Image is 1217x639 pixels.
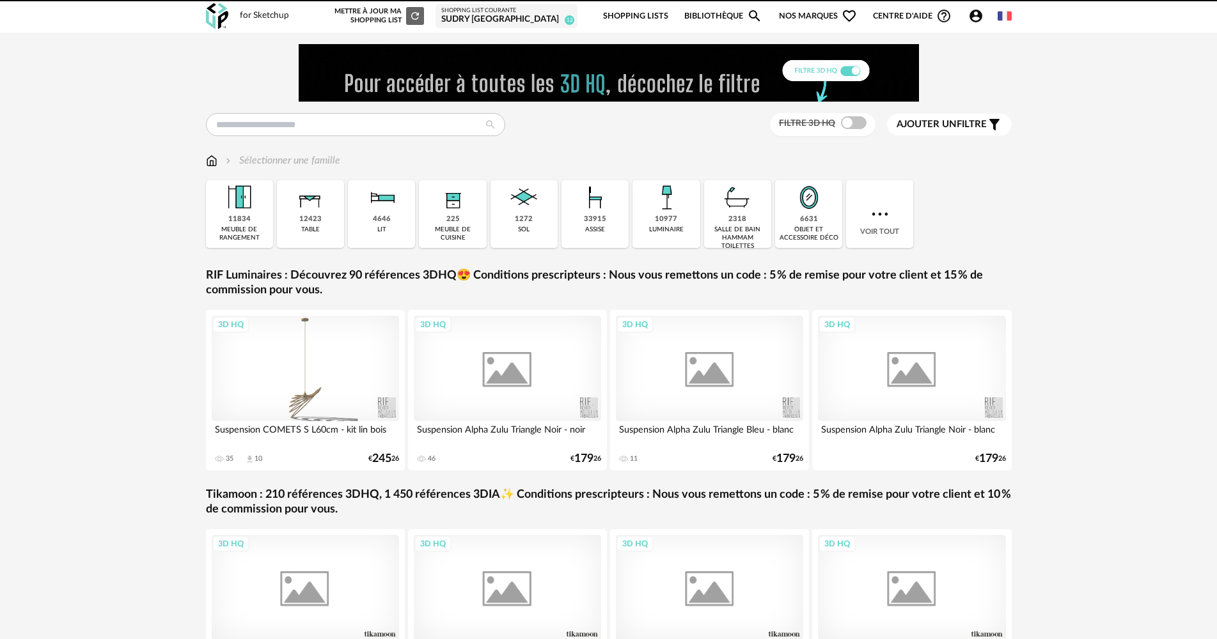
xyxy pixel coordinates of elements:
[779,1,857,31] span: Nos marques
[873,8,952,24] span: Centre d'aideHelp Circle Outline icon
[223,153,340,168] div: Sélectionner une famille
[570,454,601,463] div: € 26
[747,8,762,24] span: Magnify icon
[779,119,835,128] span: Filtre 3D HQ
[409,12,421,19] span: Refresh icon
[649,180,684,215] img: Luminaire.png
[255,454,262,463] div: 10
[578,180,613,215] img: Assise.png
[616,421,804,447] div: Suspension Alpha Zulu Triangle Bleu - blanc
[819,316,856,333] div: 3D HQ
[812,310,1012,470] a: 3D HQ Suspension Alpha Zulu Triangle Noir - blanc €17926
[414,535,451,552] div: 3D HQ
[518,226,530,234] div: sol
[228,215,251,224] div: 11834
[800,215,818,224] div: 6631
[441,7,572,15] div: Shopping List courante
[936,8,952,24] span: Help Circle Outline icon
[245,454,255,464] span: Download icon
[818,421,1006,447] div: Suspension Alpha Zulu Triangle Noir - blanc
[565,15,574,25] span: 12
[206,153,217,168] img: svg+xml;base64,PHN2ZyB3aWR0aD0iMTYiIGhlaWdodD0iMTciIHZpZXdCb3g9IjAgMCAxNiAxNyIgZmlsbD0ibm9uZSIgeG...
[975,454,1006,463] div: € 26
[222,180,256,215] img: Meuble%20de%20rangement.png
[212,421,400,447] div: Suspension COMETS S L60cm - kit lin bois
[584,215,606,224] div: 33915
[998,9,1012,23] img: fr
[968,8,989,24] span: Account Circle icon
[206,310,405,470] a: 3D HQ Suspension COMETS S L60cm - kit lin bois 35 Download icon 10 €24526
[649,226,684,234] div: luminaire
[610,310,810,470] a: 3D HQ Suspension Alpha Zulu Triangle Bleu - blanc 11 €17926
[206,3,228,29] img: OXP
[846,180,913,248] div: Voir tout
[773,454,803,463] div: € 26
[212,316,249,333] div: 3D HQ
[506,180,541,215] img: Sol.png
[373,215,391,224] div: 4646
[574,454,593,463] span: 179
[206,268,1012,298] a: RIF Luminaires : Découvrez 90 références 3DHQ😍 Conditions prescripteurs : Nous vous remettons un ...
[655,215,677,224] div: 10977
[708,226,767,250] div: salle de bain hammam toilettes
[792,180,826,215] img: Miroir.png
[897,118,987,131] span: filtre
[779,226,838,242] div: objet et accessoire déco
[436,180,470,215] img: Rangement.png
[368,454,399,463] div: € 26
[441,14,572,26] div: SUDRY [GEOGRAPHIC_DATA]
[887,114,1012,135] button: Ajouter unfiltre Filter icon
[372,454,391,463] span: 245
[868,203,891,226] img: more.7b13dc1.svg
[728,215,746,224] div: 2318
[226,454,233,463] div: 35
[968,8,984,24] span: Account Circle icon
[240,10,289,22] div: for Sketchup
[293,180,327,215] img: Table.png
[446,215,460,224] div: 225
[365,180,399,215] img: Literie.png
[210,226,269,242] div: meuble de rangement
[515,215,533,224] div: 1272
[684,1,762,31] a: BibliothèqueMagnify icon
[979,454,998,463] span: 179
[616,316,654,333] div: 3D HQ
[408,310,608,470] a: 3D HQ Suspension Alpha Zulu Triangle Noir - noir 46 €17926
[301,226,320,234] div: table
[897,119,957,129] span: Ajouter un
[441,7,572,26] a: Shopping List courante SUDRY [GEOGRAPHIC_DATA] 12
[630,454,638,463] div: 11
[212,535,249,552] div: 3D HQ
[428,454,436,463] div: 46
[585,226,605,234] div: assise
[299,215,322,224] div: 12423
[987,117,1002,132] span: Filter icon
[299,44,919,102] img: FILTRE%20HQ%20NEW_V1%20(4).gif
[423,226,482,242] div: meuble de cuisine
[206,488,1012,518] a: Tikamoon : 210 références 3DHQ, 1 450 références 3DIA✨ Conditions prescripteurs : Nous vous remet...
[720,180,755,215] img: Salle%20de%20bain.png
[414,421,602,447] div: Suspension Alpha Zulu Triangle Noir - noir
[616,535,654,552] div: 3D HQ
[223,153,233,168] img: svg+xml;base64,PHN2ZyB3aWR0aD0iMTYiIGhlaWdodD0iMTYiIHZpZXdCb3g9IjAgMCAxNiAxNiIgZmlsbD0ibm9uZSIgeG...
[332,7,424,25] div: Mettre à jour ma Shopping List
[377,226,386,234] div: lit
[603,1,668,31] a: Shopping Lists
[842,8,857,24] span: Heart Outline icon
[414,316,451,333] div: 3D HQ
[776,454,796,463] span: 179
[819,535,856,552] div: 3D HQ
